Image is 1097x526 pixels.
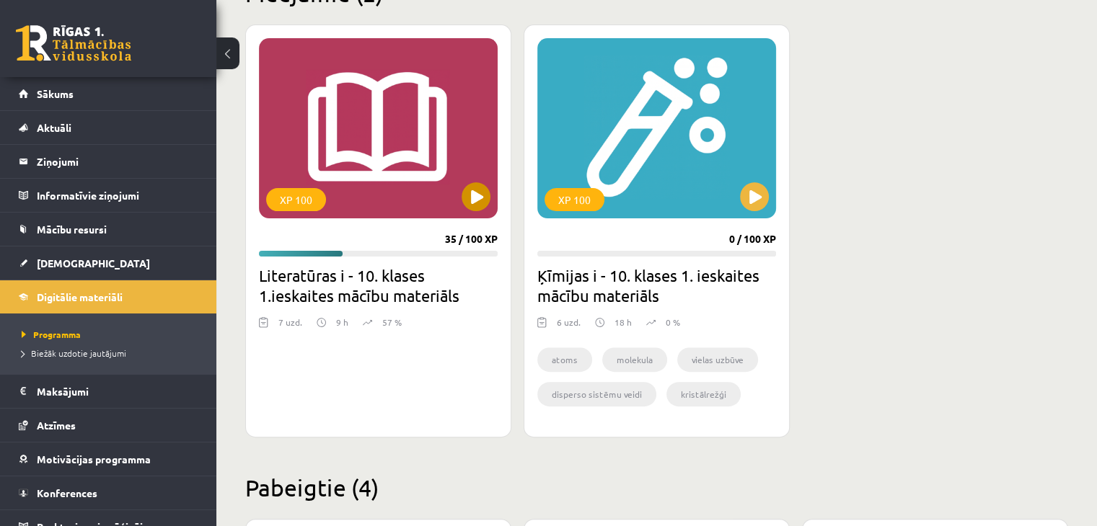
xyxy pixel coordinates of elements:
[537,382,656,406] li: disperso sistēmu veidi
[19,213,198,246] a: Mācību resursi
[666,382,741,406] li: kristālrežģi
[37,375,198,408] legend: Maksājumi
[19,476,198,509] a: Konferences
[22,329,81,340] span: Programma
[19,375,198,408] a: Maksājumi
[266,188,326,211] div: XP 100
[19,246,198,280] a: [DEMOGRAPHIC_DATA]
[614,316,632,329] p: 18 h
[382,316,402,329] p: 57 %
[19,111,198,144] a: Aktuāli
[37,87,74,100] span: Sākums
[545,188,604,211] div: XP 100
[22,328,202,341] a: Programma
[16,25,131,61] a: Rīgas 1. Tālmācības vidusskola
[37,486,97,499] span: Konferences
[537,265,776,306] h2: Ķīmijas i - 10. klases 1. ieskaites mācību materiāls
[37,290,123,303] span: Digitālie materiāli
[19,409,198,442] a: Atzīmes
[259,265,498,306] h2: Literatūras i - 10. klases 1.ieskaites mācību materiāls
[22,347,202,360] a: Biežāk uzdotie jautājumi
[37,179,198,212] legend: Informatīvie ziņojumi
[677,347,758,372] li: vielas uzbūve
[19,145,198,178] a: Ziņojumi
[537,347,592,372] li: atoms
[278,316,302,337] div: 7 uzd.
[245,473,1068,502] h2: Pabeigtie (4)
[37,121,71,134] span: Aktuāli
[666,316,680,329] p: 0 %
[336,316,348,329] p: 9 h
[37,453,151,465] span: Motivācijas programma
[19,280,198,313] a: Digitālie materiāli
[602,347,667,372] li: molekula
[37,257,150,269] span: [DEMOGRAPHIC_DATA]
[37,145,198,178] legend: Ziņojumi
[19,179,198,212] a: Informatīvie ziņojumi
[37,419,76,432] span: Atzīmes
[22,347,126,359] span: Biežāk uzdotie jautājumi
[557,316,581,337] div: 6 uzd.
[19,442,198,476] a: Motivācijas programma
[37,223,107,236] span: Mācību resursi
[19,77,198,110] a: Sākums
